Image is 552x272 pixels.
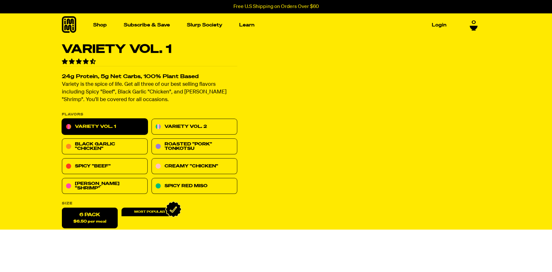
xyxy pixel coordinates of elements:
a: Spicy Red Miso [151,178,237,194]
a: Slurp Society [184,20,225,30]
a: Shop [91,20,109,30]
span: 4.55 stars [62,59,97,65]
a: Variety Vol. 1 [62,119,148,135]
a: Login [429,20,449,30]
a: Subscribe & Save [121,20,173,30]
a: Roasted "Pork" Tonkotsu [151,139,237,155]
h1: Variety Vol. 1 [62,43,237,55]
p: Free U.S Shipping on Orders Over $60 [233,4,319,10]
span: $6.50 per meal [73,220,106,224]
a: Learn [237,20,257,30]
label: 6 Pack [62,208,118,229]
p: Flavors [62,113,237,116]
a: Spicy "Beef" [62,158,148,174]
nav: Main navigation [91,13,449,37]
a: 0 [470,20,478,31]
p: Variety is the spice of life. Get all three of our best selling flavors including Spicy "Beef", B... [62,81,237,104]
label: Size [62,202,237,205]
span: 0 [472,20,476,26]
a: [PERSON_NAME] "Shrimp" [62,178,148,194]
h2: 24g Protein, 5g Net Carbs, 100% Plant Based [62,74,237,80]
a: Black Garlic "Chicken" [62,139,148,155]
a: Creamy "Chicken" [151,158,237,174]
a: Variety Vol. 2 [151,119,237,135]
